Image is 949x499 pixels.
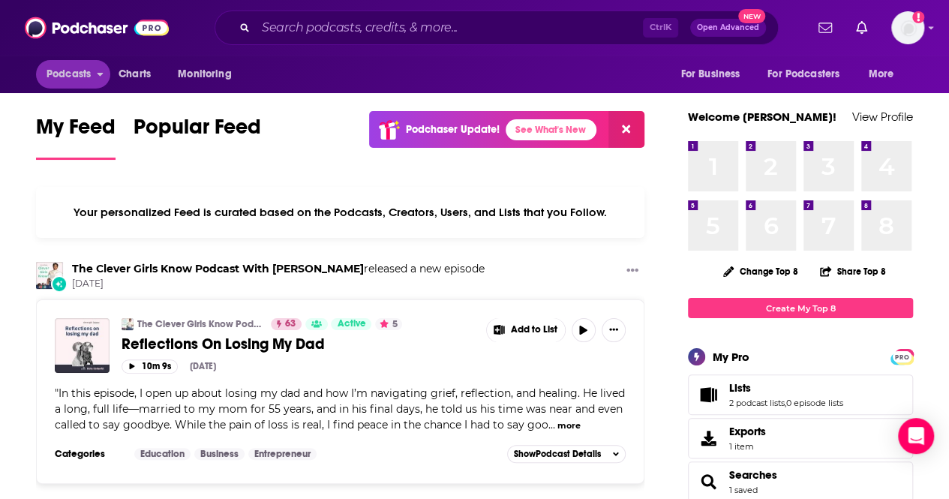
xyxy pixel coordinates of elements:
[51,275,68,292] div: New Episode
[47,64,91,85] span: Podcasts
[891,11,924,44] span: Logged in as amooers
[285,317,296,332] span: 63
[190,361,216,371] div: [DATE]
[714,262,807,281] button: Change Top 8
[122,335,325,353] span: Reflections On Losing My Dad
[729,381,751,395] span: Lists
[690,19,766,37] button: Open AdvancedNew
[738,9,765,23] span: New
[507,445,626,463] button: ShowPodcast Details
[643,18,678,38] span: Ctrl K
[215,11,779,45] div: Search podcasts, credits, & more...
[487,318,565,342] button: Show More Button
[122,359,178,374] button: 10m 9s
[912,11,924,23] svg: Add a profile image
[758,60,861,89] button: open menu
[36,262,63,289] img: The Clever Girls Know Podcast With Bola Sokunbi
[122,318,134,330] img: The Clever Girls Know Podcast With Bola Sokunbi
[72,262,364,275] a: The Clever Girls Know Podcast With Bola Sokunbi
[406,123,500,136] p: Podchaser Update!
[852,110,913,124] a: View Profile
[680,64,740,85] span: For Business
[729,425,766,438] span: Exports
[557,419,581,432] button: more
[25,14,169,42] img: Podchaser - Follow, Share and Rate Podcasts
[178,64,231,85] span: Monitoring
[548,418,555,431] span: ...
[55,448,122,460] h3: Categories
[55,318,110,373] img: Reflections On Losing My Dad
[688,374,913,415] span: Lists
[767,64,839,85] span: For Podcasters
[134,448,191,460] a: Education
[850,15,873,41] a: Show notifications dropdown
[137,318,261,330] a: The Clever Girls Know Podcast With [PERSON_NAME]
[688,418,913,458] a: Exports
[122,335,476,353] a: Reflections On Losing My Dad
[898,418,934,454] div: Open Intercom Messenger
[729,485,758,495] a: 1 saved
[511,324,557,335] span: Add to List
[688,110,836,124] a: Welcome [PERSON_NAME]!
[72,262,485,276] h3: released a new episode
[869,64,894,85] span: More
[697,24,759,32] span: Open Advanced
[785,398,786,408] span: ,
[375,318,402,330] button: 5
[729,441,766,452] span: 1 item
[134,114,261,160] a: Popular Feed
[893,350,911,362] a: PRO
[693,428,723,449] span: Exports
[36,114,116,149] span: My Feed
[891,11,924,44] button: Show profile menu
[194,448,245,460] a: Business
[688,298,913,318] a: Create My Top 8
[514,449,601,459] span: Show Podcast Details
[167,60,251,89] button: open menu
[256,16,643,40] input: Search podcasts, credits, & more...
[891,11,924,44] img: User Profile
[36,114,116,160] a: My Feed
[729,398,785,408] a: 2 podcast lists
[893,351,911,362] span: PRO
[119,64,151,85] span: Charts
[729,468,777,482] a: Searches
[693,471,723,492] a: Searches
[36,187,644,238] div: Your personalized Feed is curated based on the Podcasts, Creators, Users, and Lists that you Follow.
[134,114,261,149] span: Popular Feed
[331,318,371,330] a: Active
[506,119,596,140] a: See What's New
[602,318,626,342] button: Show More Button
[55,386,625,431] span: "
[819,257,887,286] button: Share Top 8
[713,350,749,364] div: My Pro
[36,60,110,89] button: open menu
[812,15,838,41] a: Show notifications dropdown
[271,318,302,330] a: 63
[337,317,365,332] span: Active
[670,60,758,89] button: open menu
[72,278,485,290] span: [DATE]
[729,381,843,395] a: Lists
[109,60,160,89] a: Charts
[693,384,723,405] a: Lists
[248,448,317,460] a: Entrepreneur
[786,398,843,408] a: 0 episode lists
[620,262,644,281] button: Show More Button
[858,60,913,89] button: open menu
[55,386,625,431] span: In this episode, I open up about losing my dad and how I’m navigating grief, reflection, and heal...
